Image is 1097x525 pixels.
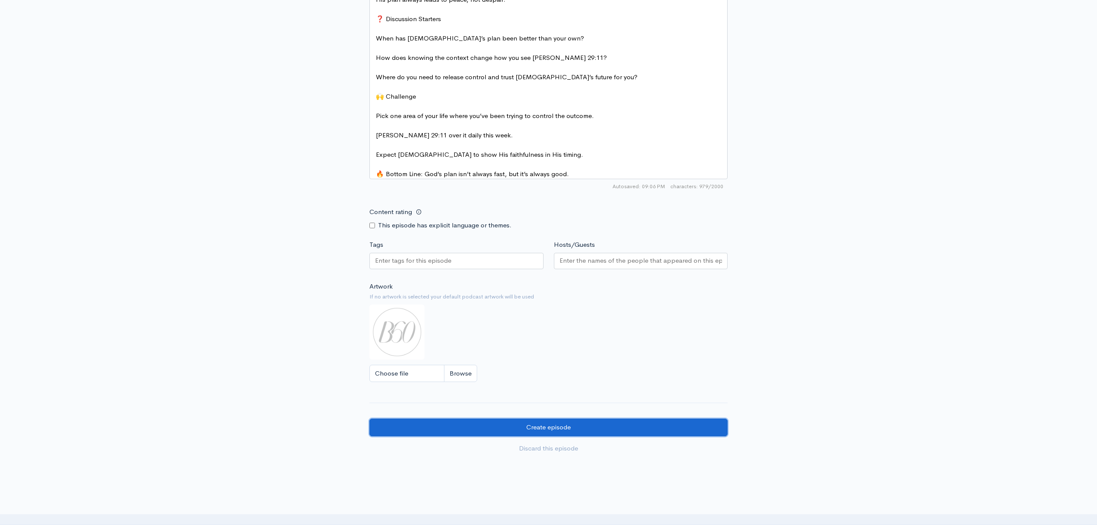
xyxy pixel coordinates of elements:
label: Artwork [369,282,393,292]
small: If no artwork is selected your default podcast artwork will be used [369,292,728,301]
span: [PERSON_NAME] 29:11 over it daily this week. [376,131,513,139]
span: Pick one area of your life where you’ve been trying to control the outcome. [376,112,594,120]
label: Tags [369,240,383,250]
input: Enter tags for this episode [375,256,453,266]
label: This episode has explicit language or themes. [378,221,512,230]
span: 🔥 Bottom Line: God’s plan isn’t always fast, but it’s always good. [376,170,569,178]
span: ❓ Discussion Starters [376,15,441,23]
label: Content rating [369,203,412,221]
input: Enter the names of the people that appeared on this episode [559,256,722,266]
span: Expect [DEMOGRAPHIC_DATA] to show His faithfulness in His timing. [376,150,583,158]
span: How does knowing the context change how you see [PERSON_NAME] 29:11? [376,53,607,62]
span: Autosaved: 09:06 PM [613,183,665,190]
span: 979/2000 [670,183,723,190]
span: When has [DEMOGRAPHIC_DATA]’s plan been better than your own? [376,34,584,42]
span: 🙌 Challenge [376,92,416,100]
a: Discard this episode [369,440,728,457]
span: Where do you need to release control and trust [DEMOGRAPHIC_DATA]’s future for you? [376,73,638,81]
label: Hosts/Guests [554,240,595,250]
input: Create episode [369,419,728,436]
